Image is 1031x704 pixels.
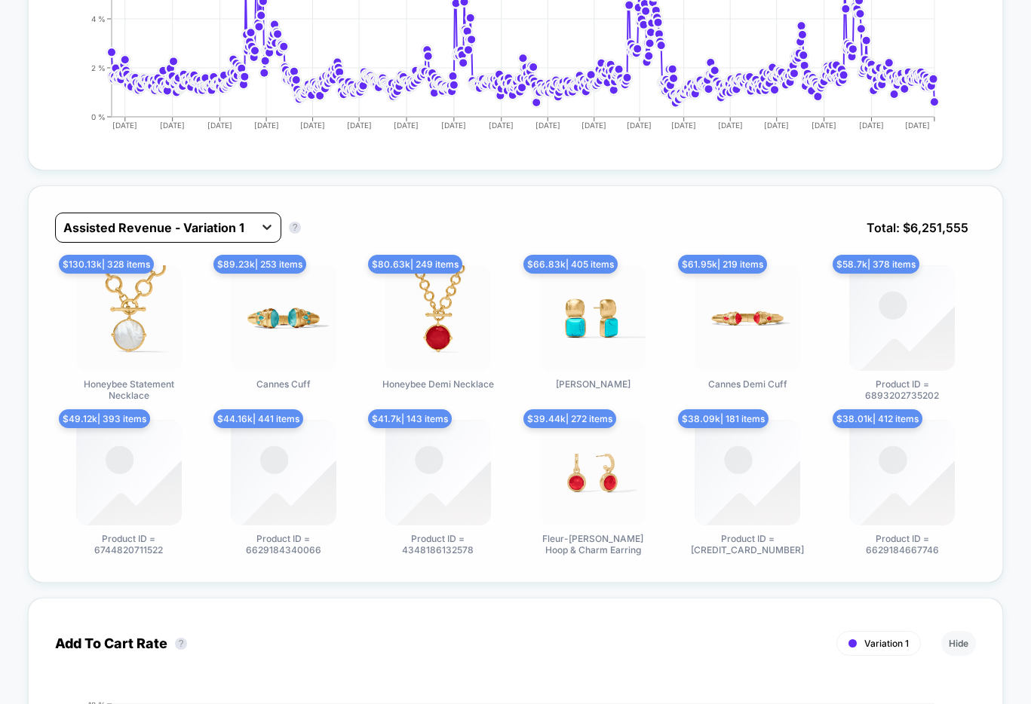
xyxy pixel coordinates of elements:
span: $ 49.12k | 393 items [59,409,150,428]
tspan: [DATE] [671,121,696,130]
span: $ 41.7k | 143 items [368,409,452,428]
tspan: [DATE] [764,121,789,130]
img: Product ID = 6744820711522 [76,420,182,525]
span: [PERSON_NAME] [556,378,631,390]
tspan: [DATE] [859,121,884,130]
img: Product ID = 6629184340066 [231,420,336,525]
span: Honeybee Demi Necklace [382,378,494,390]
span: $ 58.7k | 378 items [833,255,919,274]
tspan: [DATE] [347,121,372,130]
tspan: [DATE] [394,121,419,130]
img: Honeybee Statement Necklace [76,265,182,371]
tspan: [DATE] [254,121,279,130]
tspan: [DATE] [300,121,325,130]
tspan: [DATE] [812,121,836,130]
tspan: [DATE] [718,121,743,130]
tspan: [DATE] [581,121,606,130]
span: $ 130.13k | 328 items [59,255,154,274]
tspan: [DATE] [535,121,560,130]
tspan: [DATE] [112,121,137,130]
span: $ 38.01k | 412 items [833,409,922,428]
tspan: [DATE] [441,121,466,130]
img: Fleur-de-Lis Hoop & Charm Earring [540,420,646,525]
button: Hide [941,631,976,656]
tspan: 4 % [91,14,106,23]
span: Variation 1 [864,638,909,649]
button: ? [289,222,301,234]
span: $ 89.23k | 253 items [213,255,306,274]
img: Catalina Earring [540,265,646,371]
tspan: 0 % [91,112,106,121]
span: $ 39.44k | 272 items [523,409,616,428]
tspan: [DATE] [489,121,514,130]
img: Honeybee Demi Necklace [385,265,491,371]
button: ? [175,638,187,650]
span: Product ID = 6629184667746 [845,533,959,556]
img: Product ID = 6893202735202 [849,265,955,371]
span: Cannes Cuff [256,378,311,390]
img: Cannes Cuff [231,265,336,371]
span: $ 44.16k | 441 items [213,409,303,428]
tspan: [DATE] [905,121,930,130]
span: Product ID = 6744820711522 [72,533,186,556]
tspan: 2 % [91,63,106,72]
tspan: [DATE] [160,121,185,130]
img: Product ID = 4348186132578 [385,420,491,525]
tspan: [DATE] [207,121,232,130]
span: $ 38.09k | 181 items [678,409,769,428]
img: Cannes Demi Cuff [695,265,800,371]
tspan: [DATE] [627,121,652,130]
span: Product ID = [CREDIT_CARD_NUMBER] [691,533,804,556]
span: Total: $ 6,251,555 [859,213,976,243]
span: Product ID = 6629184340066 [227,533,340,556]
img: Product ID = 6960450764898 [695,420,800,525]
span: Product ID = 4348186132578 [382,533,495,556]
span: $ 80.63k | 249 items [368,255,462,274]
img: Product ID = 6629184667746 [849,420,955,525]
span: Product ID = 6893202735202 [845,378,959,401]
span: Fleur-[PERSON_NAME] Hoop & Charm Earring [536,533,649,556]
span: Honeybee Statement Necklace [72,378,186,401]
span: $ 66.83k | 405 items [523,255,618,274]
span: Cannes Demi Cuff [708,378,787,390]
span: $ 61.95k | 219 items [678,255,767,274]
